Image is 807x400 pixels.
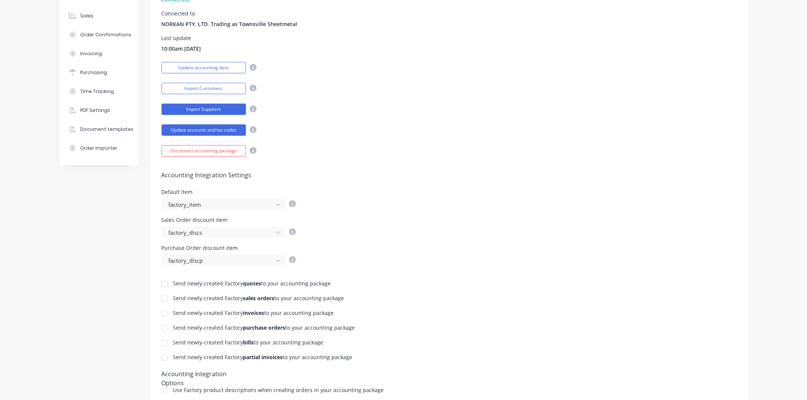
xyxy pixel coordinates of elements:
[59,139,139,158] button: Order Importer
[80,107,110,114] div: PDF Settings
[243,353,283,361] b: partial invoices
[59,6,139,25] button: Sales
[173,281,331,286] div: Send newly-created Factory to your accounting package
[59,101,139,120] button: PDF Settings
[162,20,297,28] span: NORKAN PTY. LTD. Trading as Townsville Sheetmetal
[80,69,107,76] div: Purchasing
[243,309,264,316] b: invoices
[80,88,114,95] div: Time Tracking
[162,369,250,380] div: Accounting Integration Options
[162,104,246,115] button: Import Suppliers
[162,145,246,157] button: Disconnect accounting package
[243,280,261,287] b: quotes
[59,82,139,101] button: Time Tracking
[59,25,139,44] button: Order Confirmations
[162,62,246,73] button: Update accounting data
[59,63,139,82] button: Purchasing
[162,189,296,195] div: Default item
[162,45,201,53] span: 10:00am [DATE]
[173,325,355,330] div: Send newly-created Factory to your accounting package
[59,44,139,63] button: Invoicing
[162,217,296,223] div: Sales Order discount item
[59,120,139,139] button: Document templates
[243,295,275,302] b: sales orders
[162,83,246,94] button: Import Customers
[80,31,131,38] div: Order Confirmations
[162,124,246,136] button: Update accounts and tax codes
[173,355,353,360] div: Send newly-created Factory to your accounting package
[173,340,323,345] div: Send newly-created Factory to your accounting package
[173,388,384,393] div: Use Factory product descriptions when creating orders in your accounting package
[243,324,286,331] b: purchase orders
[80,145,117,152] div: Order Importer
[173,310,334,316] div: Send newly-created Factory to your accounting package
[173,296,344,301] div: Send newly-created Factory to your accounting package
[243,339,254,346] b: bills
[162,36,201,41] div: Last update
[80,126,134,133] div: Document templates
[80,12,93,19] div: Sales
[162,245,296,251] div: Purchase Order discount item
[80,50,102,57] div: Invoicing
[162,172,737,179] h5: Accounting Integration Settings
[162,11,297,16] div: Connected to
